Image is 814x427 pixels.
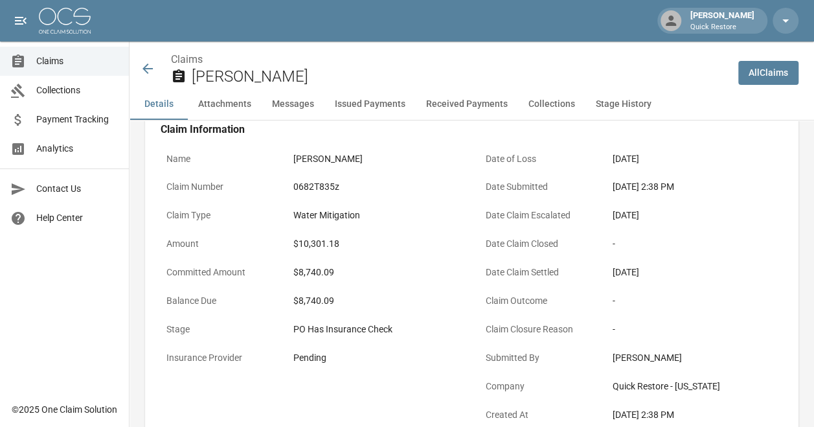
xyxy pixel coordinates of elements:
[36,182,119,196] span: Contact Us
[161,288,277,314] p: Balance Due
[188,89,262,120] button: Attachments
[293,351,458,365] div: Pending
[685,9,760,32] div: [PERSON_NAME]
[613,294,778,308] div: -
[36,84,119,97] span: Collections
[690,22,754,33] p: Quick Restore
[192,67,728,86] h2: [PERSON_NAME]
[480,203,596,228] p: Date Claim Escalated
[293,323,458,336] div: PO Has Insurance Check
[613,380,778,393] div: Quick Restore - [US_STATE]
[480,174,596,200] p: Date Submitted
[518,89,585,120] button: Collections
[293,209,458,222] div: Water Mitigation
[12,403,117,416] div: © 2025 One Claim Solution
[293,180,458,194] div: 0682T835z
[39,8,91,34] img: ocs-logo-white-transparent.png
[613,351,778,365] div: [PERSON_NAME]
[161,317,277,342] p: Stage
[480,345,596,371] p: Submitted By
[130,89,814,120] div: anchor tabs
[161,260,277,285] p: Committed Amount
[480,260,596,285] p: Date Claim Settled
[161,345,277,371] p: Insurance Provider
[161,231,277,257] p: Amount
[293,152,458,166] div: [PERSON_NAME]
[161,203,277,228] p: Claim Type
[613,408,778,422] div: [DATE] 2:38 PM
[293,237,458,251] div: $10,301.18
[585,89,662,120] button: Stage History
[293,294,458,308] div: $8,740.09
[613,152,778,166] div: [DATE]
[36,211,119,225] span: Help Center
[480,288,596,314] p: Claim Outcome
[161,146,277,172] p: Name
[36,113,119,126] span: Payment Tracking
[613,180,778,194] div: [DATE] 2:38 PM
[36,54,119,68] span: Claims
[293,266,458,279] div: $8,740.09
[613,266,778,279] div: [DATE]
[480,317,596,342] p: Claim Closure Reason
[613,209,778,222] div: [DATE]
[161,123,783,136] h4: Claim Information
[36,142,119,156] span: Analytics
[262,89,324,120] button: Messages
[613,323,778,336] div: -
[416,89,518,120] button: Received Payments
[613,237,778,251] div: -
[161,174,277,200] p: Claim Number
[480,374,596,399] p: Company
[738,61,798,85] a: AllClaims
[130,89,188,120] button: Details
[480,146,596,172] p: Date of Loss
[480,231,596,257] p: Date Claim Closed
[8,8,34,34] button: open drawer
[171,52,728,67] nav: breadcrumb
[324,89,416,120] button: Issued Payments
[171,53,203,65] a: Claims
